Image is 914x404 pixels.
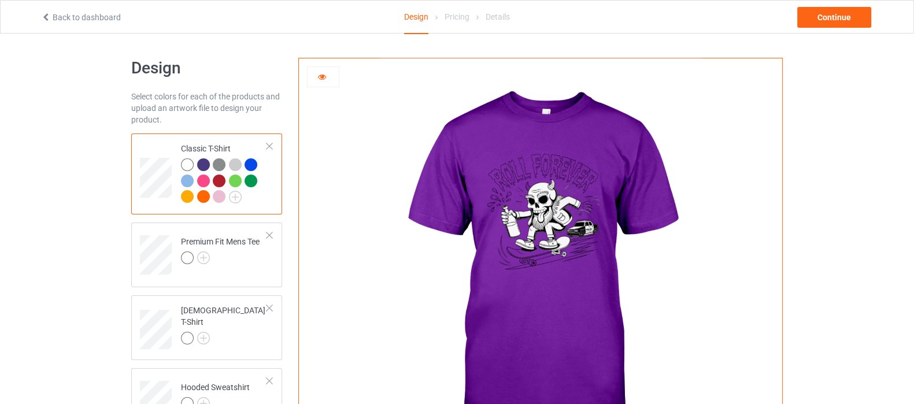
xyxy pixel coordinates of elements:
h1: Design [131,58,282,79]
img: svg+xml;base64,PD94bWwgdmVyc2lvbj0iMS4wIiBlbmNvZGluZz0iVVRGLTgiPz4KPHN2ZyB3aWR0aD0iMjJweCIgaGVpZ2... [197,251,210,264]
img: svg+xml;base64,PD94bWwgdmVyc2lvbj0iMS4wIiBlbmNvZGluZz0iVVRGLTgiPz4KPHN2ZyB3aWR0aD0iMjJweCIgaGVpZ2... [229,191,242,203]
div: Classic T-Shirt [131,134,282,214]
div: Select colors for each of the products and upload an artwork file to design your product. [131,91,282,125]
div: Pricing [445,1,469,33]
div: Continue [797,7,871,28]
div: Premium Fit Mens Tee [131,223,282,287]
div: Details [486,1,510,33]
div: Classic T-Shirt [181,143,267,202]
div: Premium Fit Mens Tee [181,236,260,264]
img: svg+xml;base64,PD94bWwgdmVyc2lvbj0iMS4wIiBlbmNvZGluZz0iVVRGLTgiPz4KPHN2ZyB3aWR0aD0iMjJweCIgaGVpZ2... [197,332,210,344]
div: [DEMOGRAPHIC_DATA] T-Shirt [131,295,282,360]
div: [DEMOGRAPHIC_DATA] T-Shirt [181,305,267,344]
img: heather_texture.png [213,158,225,171]
div: Design [404,1,428,34]
a: Back to dashboard [41,13,121,22]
